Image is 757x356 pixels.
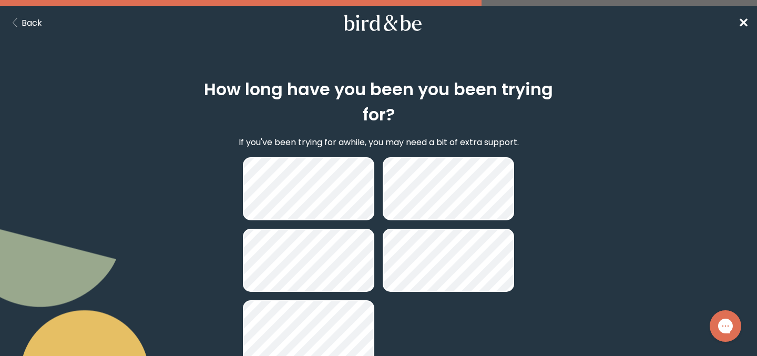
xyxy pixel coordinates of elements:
[738,14,749,32] a: ✕
[704,307,746,345] iframe: Gorgias live chat messenger
[198,77,559,127] h2: How long have you been you been trying for?
[8,16,42,29] button: Back Button
[239,136,519,149] p: If you've been trying for awhile, you may need a bit of extra support.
